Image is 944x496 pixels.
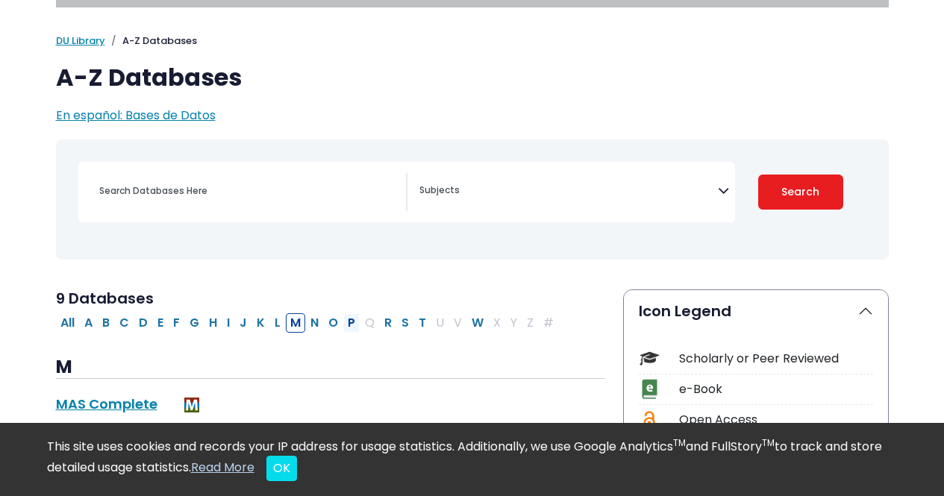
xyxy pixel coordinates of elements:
[306,313,323,333] button: Filter Results N
[758,175,843,210] button: Submit for Search Results
[153,313,168,333] button: Filter Results E
[324,313,343,333] button: Filter Results O
[679,350,873,368] div: Scholarly or Peer Reviewed
[56,395,157,413] a: MAS Complete
[380,313,396,333] button: Filter Results R
[270,313,285,333] button: Filter Results L
[56,139,889,260] nav: Search filters
[134,313,152,333] button: Filter Results D
[56,313,560,330] div: Alpha-list to filter by first letter of database name
[252,313,269,333] button: Filter Results K
[624,290,888,332] button: Icon Legend
[105,34,197,48] li: A-Z Databases
[235,313,251,333] button: Filter Results J
[640,379,660,399] img: Icon e-Book
[762,436,775,449] sup: TM
[56,357,605,379] h3: M
[266,456,297,481] button: Close
[679,380,873,398] div: e-Book
[419,186,718,198] textarea: Search
[191,459,254,476] a: Read More
[56,107,216,124] a: En español: Bases de Datos
[56,34,889,48] nav: breadcrumb
[90,180,406,201] input: Search database by title or keyword
[467,313,488,333] button: Filter Results W
[56,288,154,309] span: 9 Databases
[204,313,222,333] button: Filter Results H
[47,438,898,481] div: This site uses cookies and records your IP address for usage statistics. Additionally, we use Goo...
[80,313,97,333] button: Filter Results A
[169,313,184,333] button: Filter Results F
[286,313,305,333] button: Filter Results M
[640,348,660,368] img: Icon Scholarly or Peer Reviewed
[414,313,431,333] button: Filter Results T
[640,409,659,430] img: Icon Open Access
[184,398,199,412] img: MeL (Michigan electronic Library)
[679,411,873,429] div: Open Access
[115,313,134,333] button: Filter Results C
[56,63,889,92] h1: A-Z Databases
[56,313,79,333] button: All
[673,436,686,449] sup: TM
[56,34,105,48] a: DU Library
[222,313,234,333] button: Filter Results I
[185,313,204,333] button: Filter Results G
[98,313,114,333] button: Filter Results B
[397,313,413,333] button: Filter Results S
[343,313,360,333] button: Filter Results P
